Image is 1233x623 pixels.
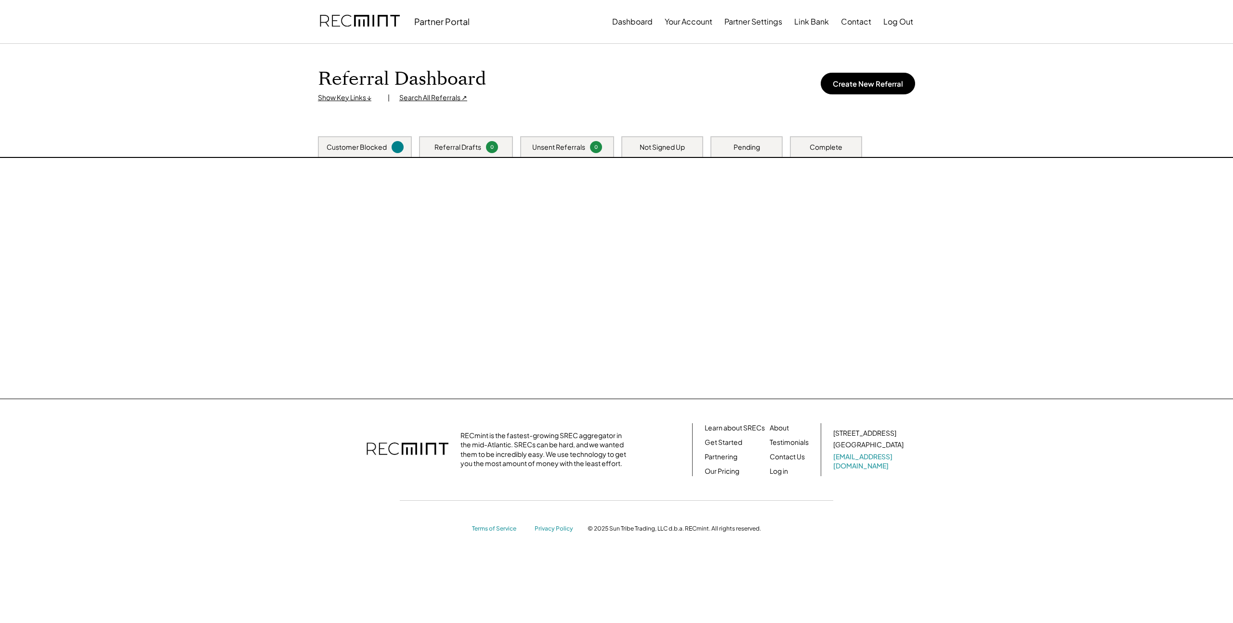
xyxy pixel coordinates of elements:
div: Partner Portal [414,16,470,27]
div: Not Signed Up [640,143,685,152]
button: Contact [841,12,871,31]
div: | [388,93,390,103]
a: Learn about SRECs [705,423,765,433]
a: Contact Us [770,452,805,462]
button: Partner Settings [724,12,782,31]
button: Create New Referral [821,73,915,94]
div: Pending [734,143,760,152]
h1: Referral Dashboard [318,68,486,91]
button: Link Bank [794,12,829,31]
div: © 2025 Sun Tribe Trading, LLC d.b.a. RECmint. All rights reserved. [588,525,761,532]
a: About [770,423,789,433]
button: Log Out [883,12,913,31]
button: Dashboard [612,12,653,31]
div: Customer Blocked [327,143,387,152]
div: Show Key Links ↓ [318,93,378,103]
div: RECmint is the fastest-growing SREC aggregator in the mid-Atlantic. SRECs can be hard, and we wan... [460,431,631,468]
a: Get Started [705,438,742,447]
div: [STREET_ADDRESS] [833,428,896,438]
a: [EMAIL_ADDRESS][DOMAIN_NAME] [833,452,905,471]
a: Log in [770,467,788,476]
div: Referral Drafts [434,143,481,152]
div: Complete [810,143,842,152]
button: Your Account [665,12,712,31]
a: Privacy Policy [535,525,578,533]
div: 0 [487,143,497,151]
div: 0 [591,143,601,151]
a: Testimonials [770,438,809,447]
a: Our Pricing [705,467,739,476]
div: Search All Referrals ↗ [399,93,467,103]
div: [GEOGRAPHIC_DATA] [833,440,904,450]
a: Terms of Service [472,525,525,533]
img: recmint-logotype%403x.png [367,433,448,467]
img: recmint-logotype%403x.png [320,5,400,38]
div: Unsent Referrals [532,143,585,152]
a: Partnering [705,452,737,462]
